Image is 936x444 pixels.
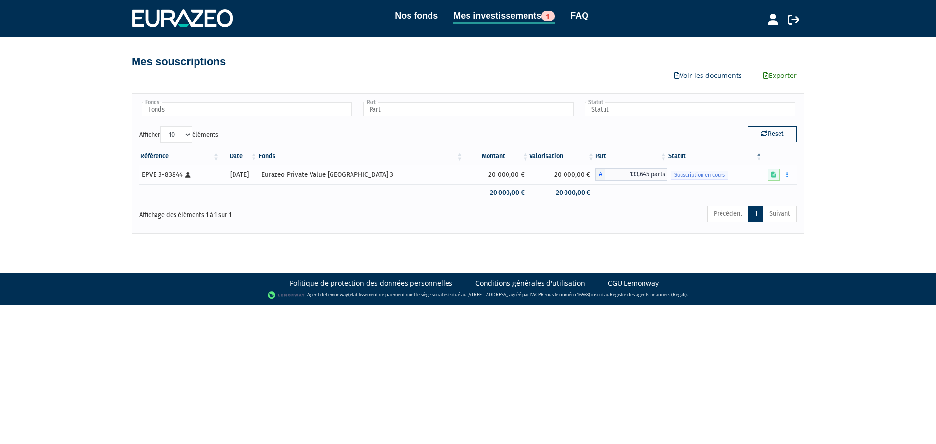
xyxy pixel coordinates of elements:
[667,148,763,165] th: Statut : activer pour trier la colonne par ordre d&eacute;croissant
[763,206,797,222] a: Suivant
[220,148,258,165] th: Date: activer pour trier la colonne par ordre croissant
[570,9,588,22] a: FAQ
[529,165,595,184] td: 20 000,00 €
[671,171,728,180] span: Souscription en cours
[185,172,191,178] i: [Français] Personne physique
[464,148,529,165] th: Montant: activer pour trier la colonne par ordre croissant
[707,206,749,222] a: Précédent
[139,148,220,165] th: Référence : activer pour trier la colonne par ordre croissant
[610,291,687,298] a: Registre des agents financiers (Regafi)
[139,126,218,143] label: Afficher éléments
[224,170,254,180] div: [DATE]
[139,205,405,220] div: Affichage des éléments 1 à 1 sur 1
[748,206,763,222] a: 1
[608,278,659,288] a: CGU Lemonway
[142,170,217,180] div: EPVE 3-83844
[326,291,348,298] a: Lemonway
[10,290,926,300] div: - Agent de (établissement de paiement dont le siège social est situé au [STREET_ADDRESS], agréé p...
[595,148,667,165] th: Part: activer pour trier la colonne par ordre croissant
[595,168,667,181] div: A - Eurazeo Private Value Europe 3
[595,168,605,181] span: A
[464,165,529,184] td: 20 000,00 €
[258,148,464,165] th: Fonds: activer pour trier la colonne par ordre croissant
[132,9,233,27] img: 1732889491-logotype_eurazeo_blanc_rvb.png
[290,278,452,288] a: Politique de protection des données personnelles
[453,9,555,24] a: Mes investissements1
[160,126,192,143] select: Afficheréléments
[132,56,226,68] h4: Mes souscriptions
[475,278,585,288] a: Conditions générales d'utilisation
[261,170,460,180] div: Eurazeo Private Value [GEOGRAPHIC_DATA] 3
[529,184,595,201] td: 20 000,00 €
[605,168,667,181] span: 133,645 parts
[529,148,595,165] th: Valorisation: activer pour trier la colonne par ordre croissant
[748,126,797,142] button: Reset
[756,68,804,83] a: Exporter
[268,290,305,300] img: logo-lemonway.png
[464,184,529,201] td: 20 000,00 €
[541,11,555,21] span: 1
[395,9,438,22] a: Nos fonds
[668,68,748,83] a: Voir les documents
